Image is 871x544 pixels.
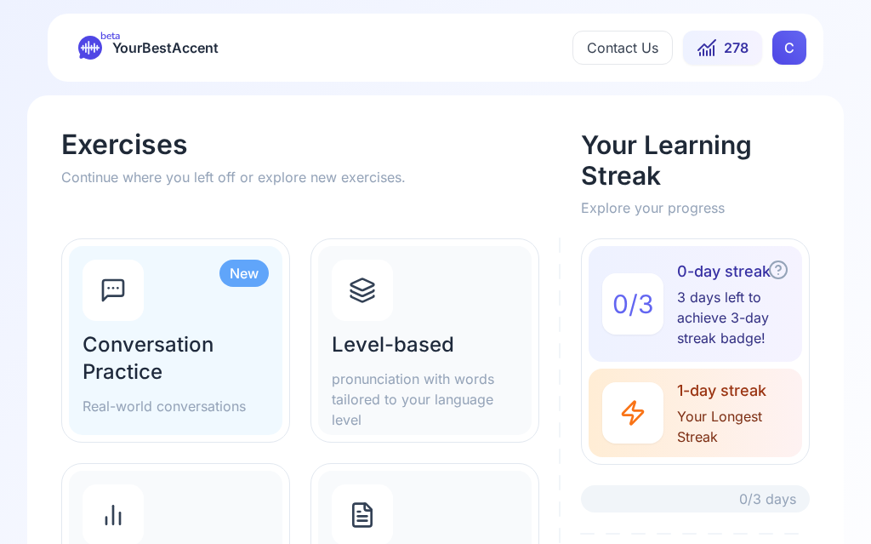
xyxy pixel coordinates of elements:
[677,287,788,348] span: 3 days left to achieve 3-day streak badge!
[332,331,518,358] h2: Level-based
[677,260,788,283] span: 0-day streak
[100,29,120,43] span: beta
[772,31,806,65] button: CC
[65,36,232,60] a: betaYourBestAccent
[112,36,219,60] span: YourBestAccent
[612,289,654,319] span: 0 / 3
[677,406,802,447] span: Your Longest Streak
[310,238,539,443] a: Level-basedpronunciation with words tailored to your language level
[677,379,802,403] span: 1-day streak
[572,31,673,65] button: Contact Us
[772,31,806,65] div: C
[83,331,269,386] h2: Conversation Practice
[581,198,810,218] p: Explore your progress
[61,167,561,187] p: Continue where you left off or explore new exercises.
[332,369,518,430] p: pronunciation with words tailored to your language level
[724,37,749,58] span: 278
[61,129,561,160] h1: Exercises
[683,31,762,65] button: 278
[219,260,269,287] div: New
[83,396,269,416] p: Real-world conversations
[581,129,810,191] h2: Your Learning Streak
[61,238,290,443] a: NewConversation PracticeReal-world conversations
[739,489,796,509] span: 0/3 days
